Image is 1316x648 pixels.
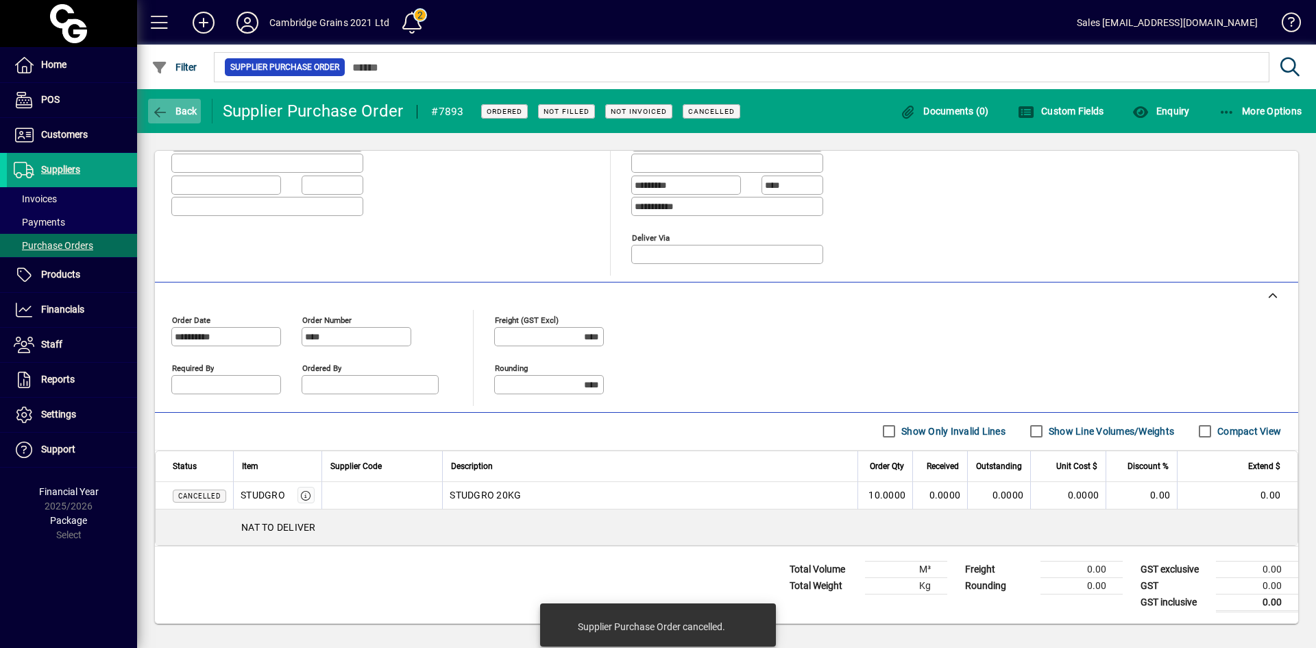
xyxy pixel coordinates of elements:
[41,129,88,140] span: Customers
[783,577,865,594] td: Total Weight
[927,459,959,474] span: Received
[241,488,285,502] div: STUDGRO
[302,363,341,372] mat-label: Ordered by
[958,561,1040,577] td: Freight
[865,577,947,594] td: Kg
[41,94,60,105] span: POS
[14,240,93,251] span: Purchase Orders
[7,48,137,82] a: Home
[1056,459,1097,474] span: Unit Cost $
[1216,594,1298,611] td: 0.00
[1216,577,1298,594] td: 0.00
[7,187,137,211] a: Invoices
[870,459,904,474] span: Order Qty
[1132,106,1189,117] span: Enquiry
[1014,99,1108,123] button: Custom Fields
[7,234,137,257] a: Purchase Orders
[223,100,404,122] div: Supplier Purchase Order
[632,232,670,242] mat-label: Deliver via
[495,363,528,372] mat-label: Rounding
[7,398,137,432] a: Settings
[1077,12,1258,34] div: Sales [EMAIL_ADDRESS][DOMAIN_NAME]
[1271,3,1299,47] a: Knowledge Base
[151,62,197,73] span: Filter
[487,107,522,116] span: Ordered
[7,293,137,327] a: Financials
[172,315,210,324] mat-label: Order date
[14,217,65,228] span: Payments
[182,10,226,35] button: Add
[1030,482,1106,509] td: 0.0000
[1177,482,1297,509] td: 0.00
[857,482,912,509] td: 10.0000
[1128,459,1169,474] span: Discount %
[783,561,865,577] td: Total Volume
[912,482,967,509] td: 0.0000
[302,315,352,324] mat-label: Order number
[865,561,947,577] td: M³
[41,409,76,420] span: Settings
[41,339,62,350] span: Staff
[151,106,197,117] span: Back
[242,459,258,474] span: Item
[1106,482,1177,509] td: 0.00
[230,60,339,74] span: Supplier Purchase Order
[1215,99,1306,123] button: More Options
[173,459,197,474] span: Status
[611,107,667,116] span: Not Invoiced
[1040,577,1123,594] td: 0.00
[897,99,992,123] button: Documents (0)
[899,424,1006,438] label: Show Only Invalid Lines
[7,433,137,467] a: Support
[431,101,463,123] div: #7893
[14,193,57,204] span: Invoices
[137,99,212,123] app-page-header-button: Back
[900,106,989,117] span: Documents (0)
[269,12,389,34] div: Cambridge Grains 2021 Ltd
[958,577,1040,594] td: Rounding
[39,486,99,497] span: Financial Year
[148,55,201,80] button: Filter
[1046,424,1174,438] label: Show Line Volumes/Weights
[7,83,137,117] a: POS
[451,459,493,474] span: Description
[7,328,137,362] a: Staff
[1215,424,1281,438] label: Compact View
[1134,594,1216,611] td: GST inclusive
[1134,577,1216,594] td: GST
[544,107,589,116] span: Not Filled
[1134,561,1216,577] td: GST exclusive
[330,459,382,474] span: Supplier Code
[495,315,559,324] mat-label: Freight (GST excl)
[1219,106,1302,117] span: More Options
[41,164,80,175] span: Suppliers
[1216,561,1298,577] td: 0.00
[7,118,137,152] a: Customers
[178,492,221,500] span: Cancelled
[172,363,214,372] mat-label: Required by
[226,10,269,35] button: Profile
[1248,459,1280,474] span: Extend $
[148,99,201,123] button: Back
[41,269,80,280] span: Products
[1129,99,1193,123] button: Enquiry
[578,620,725,634] div: Supplier Purchase Order cancelled.
[41,59,66,70] span: Home
[1018,106,1104,117] span: Custom Fields
[50,515,87,526] span: Package
[7,363,137,397] a: Reports
[688,107,735,116] span: Cancelled
[41,374,75,385] span: Reports
[7,211,137,234] a: Payments
[156,509,1297,545] div: NAT TO DELIVER
[7,258,137,292] a: Products
[1040,561,1123,577] td: 0.00
[41,304,84,315] span: Financials
[976,459,1022,474] span: Outstanding
[967,482,1030,509] td: 0.0000
[41,444,75,455] span: Support
[450,488,521,502] span: STUDGRO 20KG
